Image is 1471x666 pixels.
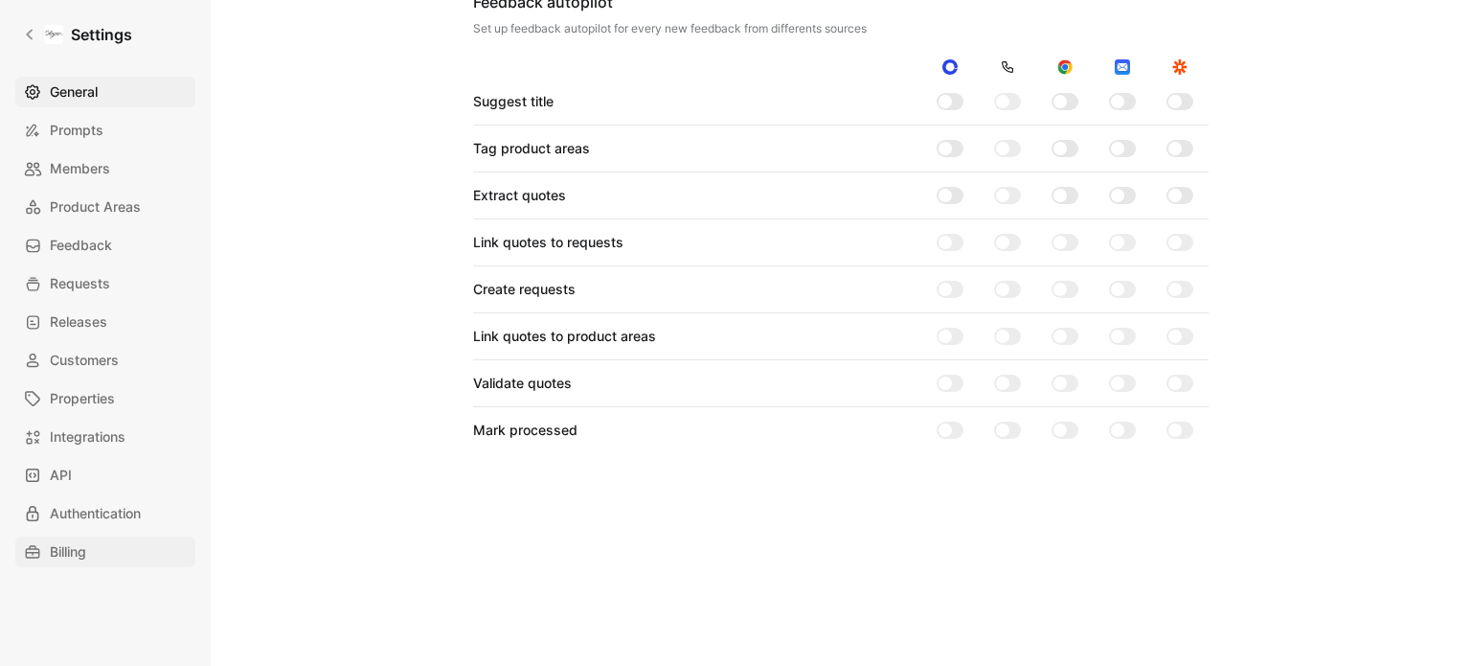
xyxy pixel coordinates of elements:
span: Product Areas [50,195,141,218]
span: General [50,80,98,103]
a: Feedback [15,230,195,261]
div: Create requests [473,278,576,301]
a: Billing [15,537,195,567]
div: Link quotes to requests [473,231,623,254]
a: General [15,77,195,107]
span: API [50,464,72,487]
a: Product Areas [15,192,195,222]
span: Customers [50,349,119,372]
a: Properties [15,383,195,414]
span: Authentication [50,502,141,525]
span: Prompts [50,119,103,142]
div: Tag product areas [473,137,590,160]
a: Requests [15,268,195,299]
span: Integrations [50,425,125,448]
a: Authentication [15,498,195,529]
span: Feedback [50,234,112,257]
a: Members [15,153,195,184]
a: Integrations [15,422,195,452]
span: Requests [50,272,110,295]
div: Link quotes to product areas [473,325,656,348]
div: Extract quotes [473,184,566,207]
span: Members [50,157,110,180]
a: Releases [15,307,195,337]
h1: Settings [71,23,132,46]
a: API [15,460,195,491]
a: Prompts [15,115,195,146]
span: Billing [50,540,86,563]
div: Validate quotes [473,372,572,395]
a: Customers [15,345,195,376]
div: Set up feedback autopilot for every new feedback from differents sources [473,21,1209,36]
a: Settings [15,15,140,54]
span: Releases [50,310,107,333]
div: Suggest title [473,90,554,113]
span: Properties [50,387,115,410]
div: Mark processed [473,419,577,442]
